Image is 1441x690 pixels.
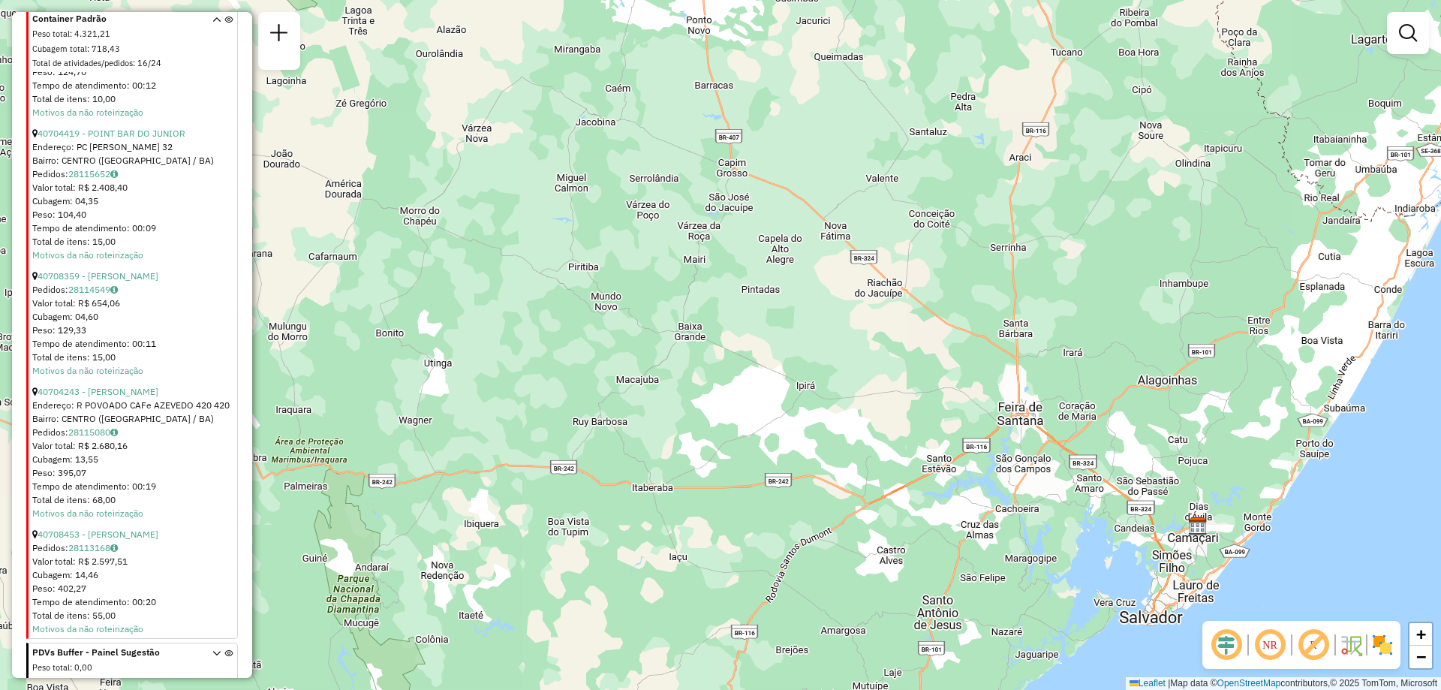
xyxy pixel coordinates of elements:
[32,365,143,376] a: Motivos da não roteirização
[32,662,70,673] span: Peso total
[68,284,118,295] a: 28114549
[32,107,143,118] a: Motivos da não roteirização
[92,44,120,54] span: 718,43
[32,154,235,167] div: Bairro: CENTRO ([GEOGRAPHIC_DATA] / BA)
[1188,517,1208,536] img: CDD Camaçari
[32,399,235,412] div: Endereço: R POVOADO CAFe AZEVEDO 420 420
[32,466,235,480] div: Peso: 395,07
[32,623,143,634] a: Motivos da não roteirização
[70,662,72,673] span: :
[32,194,235,208] div: Cubagem: 04,35
[32,337,235,351] div: Tempo de atendimento: 00:11
[38,270,158,282] a: 40708359 - [PERSON_NAME]
[92,676,110,687] span: 0,00
[32,426,235,439] div: Pedidos:
[87,44,89,54] span: :
[32,595,235,609] div: Tempo de atendimento: 00:20
[32,508,143,519] a: Motivos da não roteirização
[32,208,235,221] div: Peso: 104,40
[137,58,161,68] span: 16/24
[32,79,235,92] div: Tempo de atendimento: 00:12
[32,181,235,194] div: Valor total: R$ 2.408,40
[1295,627,1331,663] span: Exibir rótulo
[1416,647,1426,666] span: −
[68,426,118,438] a: 28115080
[1217,678,1281,688] a: OpenStreetMap
[32,235,235,249] div: Total de itens: 15,00
[32,676,87,687] span: Cubagem total
[1252,627,1288,663] span: Ocultar NR
[110,285,118,294] i: Observações
[32,12,194,26] span: Container Padrão
[68,168,118,179] a: 28115652
[38,386,158,397] a: 40704243 - [PERSON_NAME]
[1409,623,1432,646] a: Zoom in
[32,65,235,79] div: Peso: 124,70
[70,29,72,39] span: :
[32,541,235,555] div: Pedidos:
[1339,633,1363,657] img: Fluxo de ruas
[74,29,110,39] span: 4.321,21
[32,44,87,54] span: Cubagem total
[1416,625,1426,643] span: +
[32,582,235,595] div: Peso: 402,27
[32,453,235,466] div: Cubagem: 13,55
[264,18,294,52] a: Nova sessão e pesquisa
[32,609,235,622] div: Total de itens: 55,00
[1130,678,1166,688] a: Leaflet
[1393,18,1423,48] a: Exibir filtros
[32,439,235,453] div: Valor total: R$ 2.680,16
[32,92,235,106] div: Total de itens: 10,00
[32,58,133,68] span: Total de atividades/pedidos
[32,297,235,310] div: Valor total: R$ 654,06
[1126,677,1441,690] div: Map data © contributors,© 2025 TomTom, Microsoft
[133,58,135,68] span: :
[68,542,118,553] a: 28113168
[32,351,235,364] div: Total de itens: 15,00
[32,480,235,493] div: Tempo de atendimento: 00:19
[32,310,235,324] div: Cubagem: 04,60
[32,646,194,659] span: PDVs Buffer - Painel Sugestão
[32,249,143,261] a: Motivos da não roteirização
[32,412,235,426] div: Bairro: CENTRO ([GEOGRAPHIC_DATA] / BA)
[1409,646,1432,668] a: Zoom out
[1208,627,1244,663] span: Ocultar deslocamento
[1370,633,1394,657] img: Exibir/Ocultar setores
[87,676,89,687] span: :
[32,493,235,507] div: Total de itens: 68,00
[38,529,158,540] a: 40708453 - [PERSON_NAME]
[110,544,118,553] i: Observações
[32,221,235,235] div: Tempo de atendimento: 00:09
[32,568,235,582] div: Cubagem: 14,46
[38,128,185,139] a: 40704419 - POINT BAR DO JUNIOR
[32,324,235,337] div: Peso: 129,33
[32,167,235,181] div: Pedidos:
[32,29,70,39] span: Peso total
[32,555,235,568] div: Valor total: R$ 2.597,51
[32,283,235,297] div: Pedidos:
[1168,678,1170,688] span: |
[32,140,235,154] div: Endereço: PC [PERSON_NAME] 32
[110,428,118,437] i: Observações
[110,170,118,179] i: Observações
[74,662,92,673] span: 0,00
